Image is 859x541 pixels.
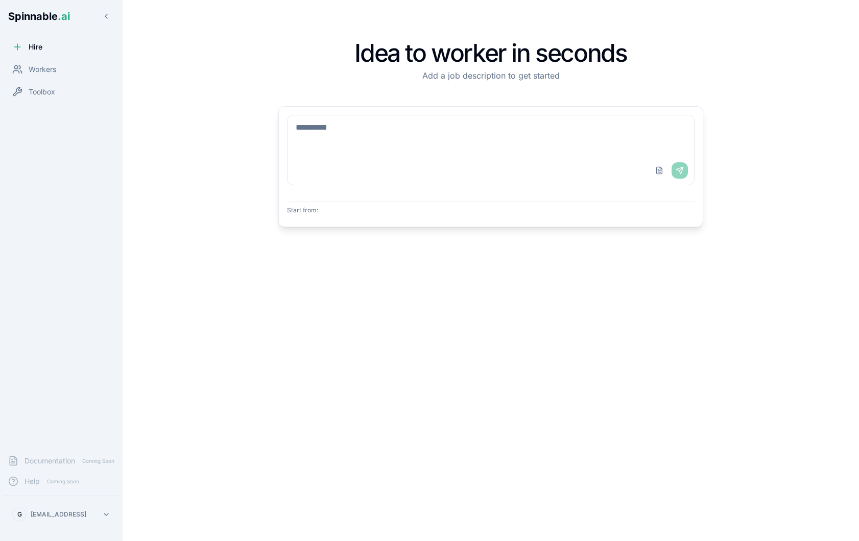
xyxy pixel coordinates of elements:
[29,42,42,52] span: Hire
[278,41,703,65] h1: Idea to worker in seconds
[278,69,703,82] p: Add a job description to get started
[8,10,70,22] span: Spinnable
[79,456,117,466] span: Coming Soon
[29,87,55,97] span: Toolbox
[29,64,56,75] span: Workers
[31,510,86,519] p: [EMAIL_ADDRESS]
[287,206,695,214] p: Start from:
[17,510,22,519] span: G
[25,476,40,486] span: Help
[44,477,82,486] span: Coming Soon
[58,10,70,22] span: .ai
[25,456,75,466] span: Documentation
[8,504,114,525] button: G[EMAIL_ADDRESS]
